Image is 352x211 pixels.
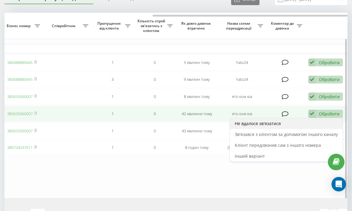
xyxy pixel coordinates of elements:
[235,121,281,126] span: Не вдалося зв'язатися
[91,140,134,155] td: 1
[176,71,218,87] td: 9 хвилин тому
[319,60,340,65] div: Обробити
[134,71,176,87] td: 0
[94,21,125,30] span: Пропущених від клієнта
[218,140,266,155] td: [PERSON_NAME]
[134,140,176,155] td: 0
[91,106,134,122] td: 1
[4,24,35,28] span: Бізнес номер
[319,94,340,99] div: Обробити
[218,55,266,71] td: Yato24
[176,140,218,155] td: 8 годин тому
[46,24,83,28] span: Співробітник
[269,21,297,30] span: Коментар до дзвінка
[7,128,33,134] a: 380635060007
[91,123,134,139] td: 1
[235,153,265,159] span: Інший варіант
[91,71,134,87] td: 3
[176,106,218,122] td: 42 хвилини тому
[319,77,340,82] div: Обробити
[91,89,134,105] td: 1
[137,19,167,33] span: Кількість спроб зв'язатись з клієнтом
[7,94,33,99] a: 380635060007
[181,21,213,30] span: Як довго дзвінок втрачено
[7,145,33,150] a: 380734247611
[91,55,134,71] td: 1
[332,177,346,191] div: Open Intercom Messenger
[218,106,266,122] td: ято ком юа
[134,123,176,139] td: 0
[7,60,33,65] a: 380688880645
[134,106,176,122] td: 0
[235,131,338,137] span: Зв'язався з клієнтом за допомогою іншого каналу
[319,111,340,117] div: Обробити
[134,55,176,71] td: 0
[176,55,218,71] td: 5 хвилин тому
[176,123,218,139] td: 43 хвилини тому
[218,123,266,139] td: ято ком юа
[221,21,258,30] span: Назва схеми переадресації
[176,89,218,105] td: 8 хвилин тому
[7,77,33,82] a: 380688880645
[235,142,321,148] span: Клієнт передзвонив сам з іншого номера
[7,111,33,116] a: 380635060007
[218,71,266,87] td: Yato24
[134,89,176,105] td: 0
[218,89,266,105] td: ято ком юа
